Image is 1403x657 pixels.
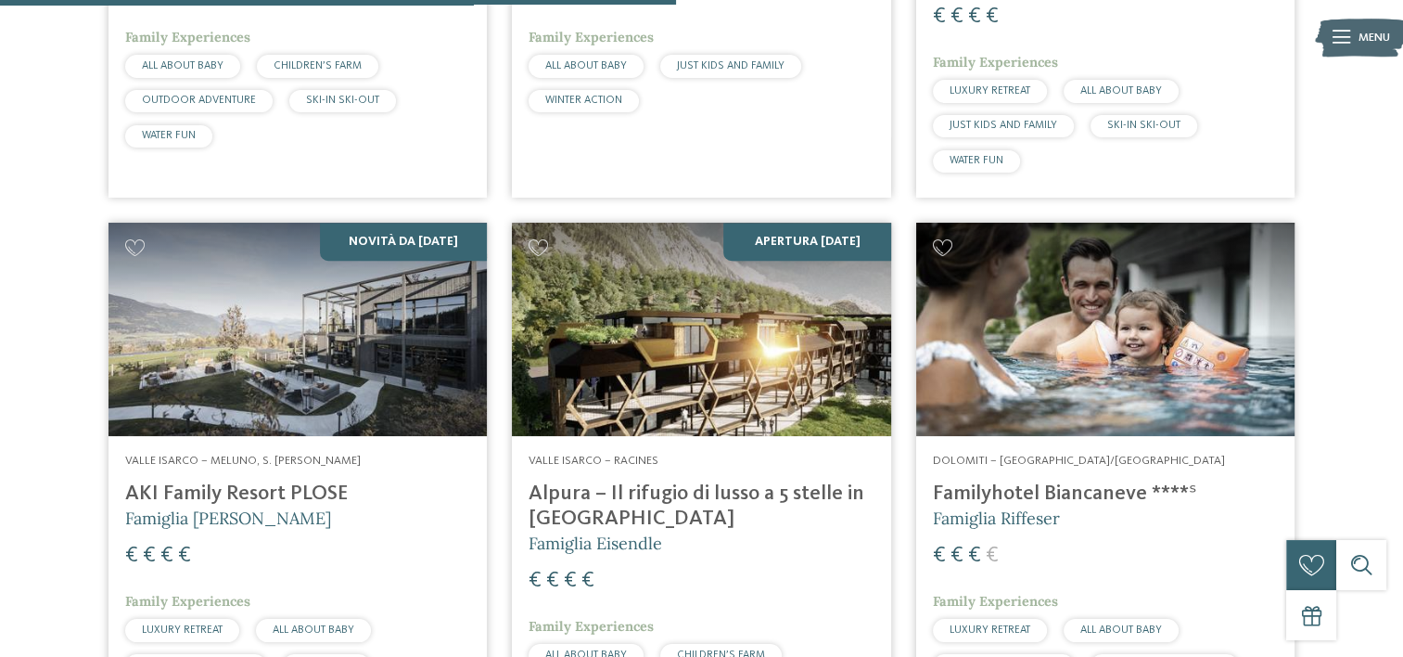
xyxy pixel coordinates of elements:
[142,130,196,141] span: WATER FUN
[529,482,874,532] h4: Alpura – Il rifugio di lusso a 5 stelle in [GEOGRAPHIC_DATA]
[933,508,1060,529] span: Famiglia Riffeser
[529,533,662,554] span: Famiglia Eisendle
[677,60,784,71] span: JUST KIDS AND FAMILY
[142,60,223,71] span: ALL ABOUT BABY
[529,618,654,635] span: Family Experiences
[950,6,963,28] span: €
[968,6,981,28] span: €
[273,625,354,636] span: ALL ABOUT BABY
[125,508,331,529] span: Famiglia [PERSON_NAME]
[306,95,379,106] span: SKI-IN SKI-OUT
[178,545,191,567] span: €
[581,570,594,592] span: €
[933,6,946,28] span: €
[274,60,362,71] span: CHILDREN’S FARM
[125,593,250,610] span: Family Experiences
[950,120,1057,131] span: JUST KIDS AND FAMILY
[160,545,173,567] span: €
[512,223,890,436] img: Cercate un hotel per famiglie? Qui troverete solo i migliori!
[986,545,999,567] span: €
[933,54,1058,71] span: Family Experiences
[108,223,487,436] img: Cercate un hotel per famiglie? Qui troverete solo i migliori!
[1107,120,1180,131] span: SKI-IN SKI-OUT
[933,593,1058,610] span: Family Experiences
[125,545,138,567] span: €
[1080,85,1162,97] span: ALL ABOUT BABY
[545,95,622,106] span: WINTER ACTION
[950,545,963,567] span: €
[529,29,654,45] span: Family Experiences
[1080,625,1162,636] span: ALL ABOUT BABY
[950,85,1030,97] span: LUXURY RETREAT
[142,95,256,106] span: OUTDOOR ADVENTURE
[143,545,156,567] span: €
[968,545,981,567] span: €
[564,570,577,592] span: €
[950,625,1030,636] span: LUXURY RETREAT
[933,545,946,567] span: €
[986,6,999,28] span: €
[142,625,223,636] span: LUXURY RETREAT
[546,570,559,592] span: €
[950,155,1003,166] span: WATER FUN
[125,29,250,45] span: Family Experiences
[933,455,1225,467] span: Dolomiti – [GEOGRAPHIC_DATA]/[GEOGRAPHIC_DATA]
[529,570,542,592] span: €
[933,482,1278,507] h4: Familyhotel Biancaneve ****ˢ
[125,482,470,507] h4: AKI Family Resort PLOSE
[125,455,361,467] span: Valle Isarco – Meluno, S. [PERSON_NAME]
[916,223,1295,436] img: Cercate un hotel per famiglie? Qui troverete solo i migliori!
[545,60,627,71] span: ALL ABOUT BABY
[529,455,658,467] span: Valle Isarco – Racines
